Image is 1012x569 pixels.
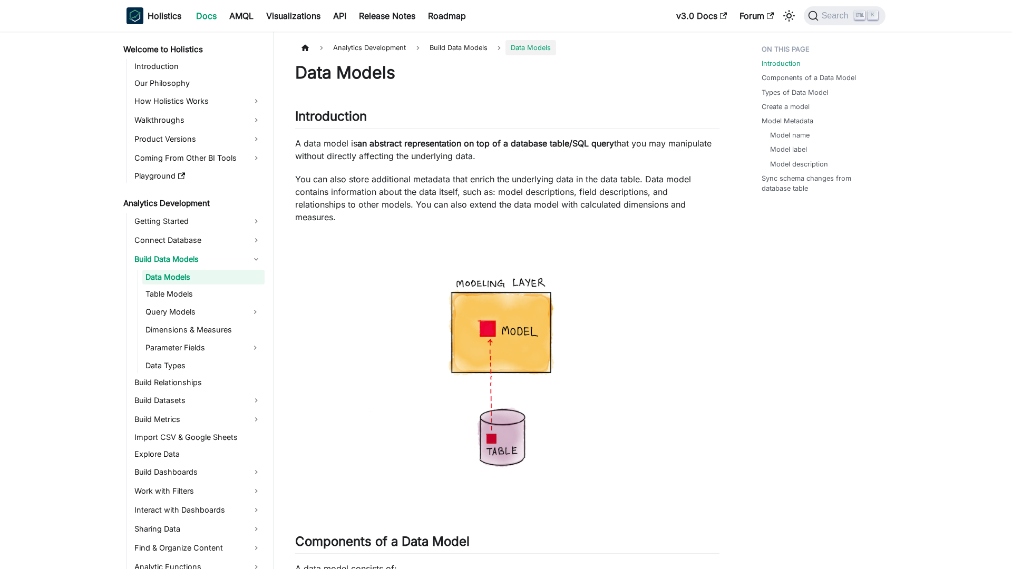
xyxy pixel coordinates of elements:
[505,40,556,55] span: Data Models
[131,59,265,74] a: Introduction
[762,102,810,112] a: Create a model
[328,40,411,55] span: Analytics Development
[327,7,353,24] a: API
[131,447,265,462] a: Explore Data
[131,251,265,268] a: Build Data Models
[131,112,265,129] a: Walkthroughs
[131,375,265,390] a: Build Relationships
[246,339,265,356] button: Expand sidebar category 'Parameter Fields'
[295,173,719,223] p: You can also store additional metadata that enrich the underlying data in the data table. Data mo...
[762,87,828,97] a: Types of Data Model
[762,173,879,193] a: Sync schema changes from database table
[357,138,614,149] strong: an abstract representation on top of a database table/SQL query
[148,9,181,22] b: Holistics
[131,232,265,249] a: Connect Database
[670,7,733,24] a: v3.0 Docs
[131,93,265,110] a: How Holistics Works
[770,130,810,140] a: Model name
[260,7,327,24] a: Visualizations
[142,287,265,301] a: Table Models
[295,40,719,55] nav: Breadcrumbs
[131,213,265,230] a: Getting Started
[120,42,265,57] a: Welcome to Holistics
[142,358,265,373] a: Data Types
[868,11,878,20] kbd: K
[131,150,265,166] a: Coming From Other BI Tools
[733,7,780,24] a: Forum
[142,303,246,320] a: Query Models
[762,73,856,83] a: Components of a Data Model
[142,270,265,284] a: Data Models
[120,196,265,211] a: Analytics Development
[295,62,719,83] h1: Data Models
[295,109,719,129] h2: Introduction
[422,7,472,24] a: Roadmap
[131,430,265,445] a: Import CSV & Google Sheets
[131,131,265,148] a: Product Versions
[424,40,493,55] span: Build Data Models
[770,159,828,169] a: Model description
[142,322,265,337] a: Dimensions & Measures
[131,521,265,537] a: Sharing Data
[116,32,274,569] nav: Docs sidebar
[190,7,223,24] a: Docs
[126,7,181,24] a: HolisticsHolistics
[762,58,801,68] a: Introduction
[131,464,265,480] a: Build Dashboards
[223,7,260,24] a: AMQL
[246,303,265,320] button: Expand sidebar category 'Query Models'
[131,76,265,91] a: Our Philosophy
[295,40,315,55] a: Home page
[131,539,265,556] a: Find & Organize Content
[131,169,265,183] a: Playground
[295,137,719,162] p: A data model is that you may manipulate without directly affecting the underlying data.
[131,483,265,499] a: Work with Filters
[131,392,265,409] a: Build Datasets
[804,6,885,25] button: Search (Ctrl+K)
[131,502,265,518] a: Interact with Dashboards
[353,7,422,24] a: Release Notes
[819,11,855,21] span: Search
[770,144,807,154] a: Model label
[142,339,246,356] a: Parameter Fields
[295,534,719,554] h2: Components of a Data Model
[126,7,143,24] img: Holistics
[762,116,813,126] a: Model Metadata
[131,411,265,428] a: Build Metrics
[781,7,797,24] button: Switch between dark and light mode (currently light mode)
